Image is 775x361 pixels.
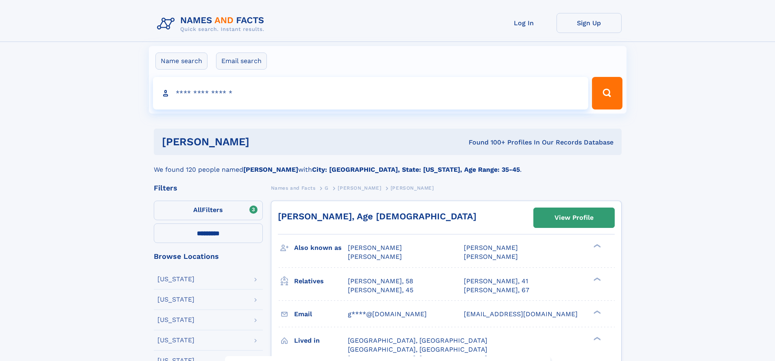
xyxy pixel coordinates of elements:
[348,244,402,252] span: [PERSON_NAME]
[294,274,348,288] h3: Relatives
[534,208,614,228] a: View Profile
[348,286,413,295] a: [PERSON_NAME], 45
[294,241,348,255] h3: Also known as
[243,166,298,173] b: [PERSON_NAME]
[491,13,557,33] a: Log In
[464,253,518,260] span: [PERSON_NAME]
[338,183,381,193] a: [PERSON_NAME]
[157,296,194,303] div: [US_STATE]
[338,185,381,191] span: [PERSON_NAME]
[348,253,402,260] span: [PERSON_NAME]
[278,211,476,221] a: [PERSON_NAME], Age [DEMOGRAPHIC_DATA]
[216,53,267,70] label: Email search
[154,184,263,192] div: Filters
[348,346,487,353] span: [GEOGRAPHIC_DATA], [GEOGRAPHIC_DATA]
[154,13,271,35] img: Logo Names and Facts
[294,307,348,321] h3: Email
[348,337,487,344] span: [GEOGRAPHIC_DATA], [GEOGRAPHIC_DATA]
[154,201,263,220] label: Filters
[391,185,434,191] span: [PERSON_NAME]
[154,155,622,175] div: We found 120 people named with .
[193,206,202,214] span: All
[325,183,329,193] a: G
[157,317,194,323] div: [US_STATE]
[157,337,194,343] div: [US_STATE]
[271,183,316,193] a: Names and Facts
[359,138,613,147] div: Found 100+ Profiles In Our Records Database
[155,53,207,70] label: Name search
[464,310,578,318] span: [EMAIL_ADDRESS][DOMAIN_NAME]
[157,276,194,282] div: [US_STATE]
[557,13,622,33] a: Sign Up
[592,77,622,109] button: Search Button
[464,286,529,295] a: [PERSON_NAME], 67
[464,277,528,286] a: [PERSON_NAME], 41
[294,334,348,348] h3: Lived in
[592,336,601,341] div: ❯
[153,77,589,109] input: search input
[592,276,601,282] div: ❯
[348,277,413,286] a: [PERSON_NAME], 58
[592,243,601,249] div: ❯
[154,253,263,260] div: Browse Locations
[464,244,518,252] span: [PERSON_NAME]
[555,208,594,227] div: View Profile
[325,185,329,191] span: G
[312,166,520,173] b: City: [GEOGRAPHIC_DATA], State: [US_STATE], Age Range: 35-45
[592,309,601,315] div: ❯
[162,137,359,147] h1: [PERSON_NAME]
